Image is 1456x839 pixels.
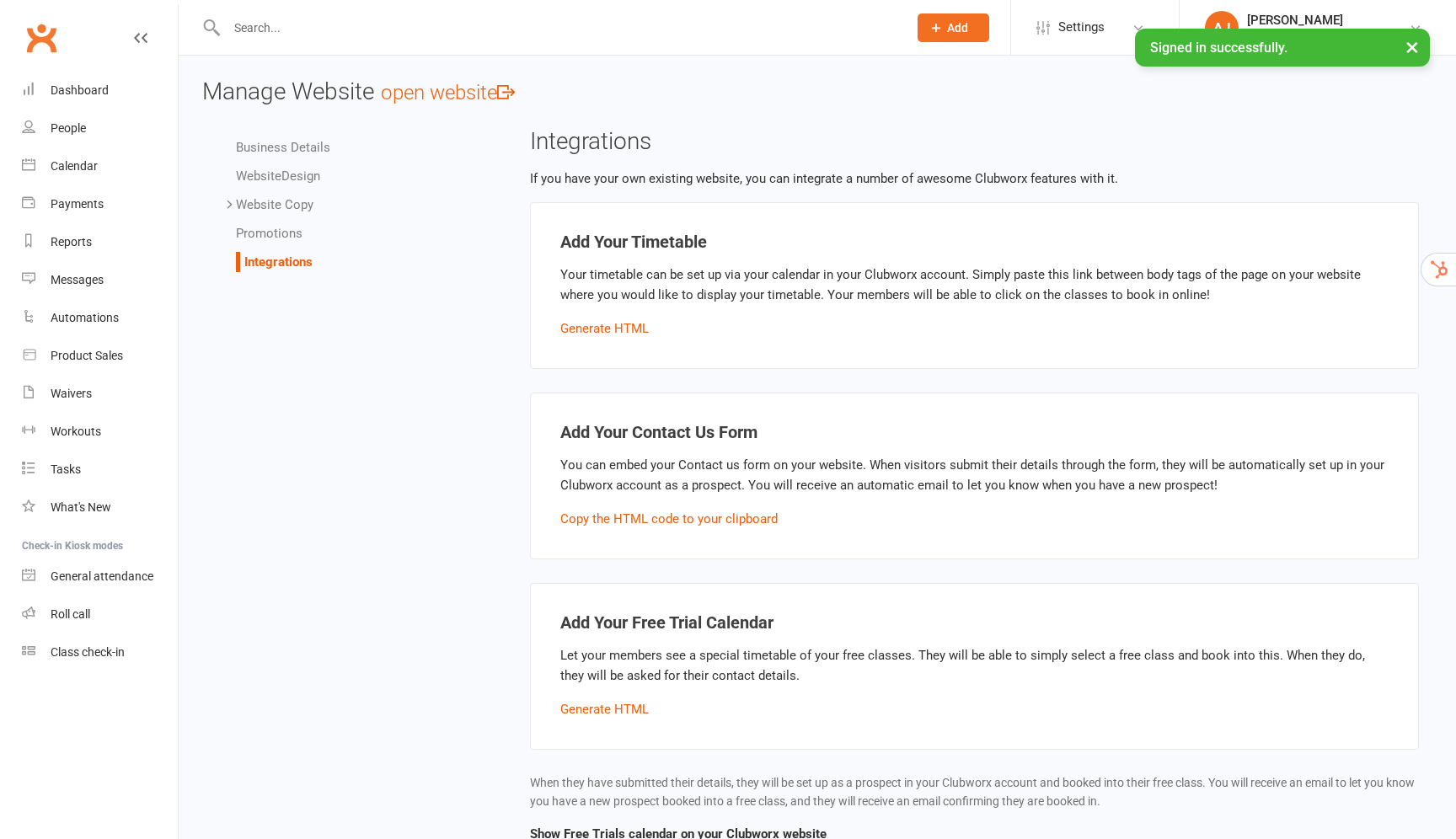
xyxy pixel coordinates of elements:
[1247,28,1409,43] div: [PERSON_NAME] Elite Dee Why
[22,72,178,110] a: Dashboard
[51,645,125,659] div: Class check-in
[51,197,104,211] div: Payments
[530,129,1420,155] h3: Integrations
[236,168,281,184] span: Website
[560,613,1389,632] h4: Add Your Free Trial Calendar
[1397,29,1427,65] button: ×
[22,337,178,375] a: Product Sales
[560,645,1389,686] p: Let your members see a special timetable of your free classes. They will be able to simply select...
[1150,40,1287,56] span: Signed in successfully.
[560,455,1389,495] p: You can embed your Contact us form on your website. When visitors submit their details through th...
[51,425,101,438] div: Workouts
[530,168,1420,189] p: If you have your own existing website, you can integrate a number of awesome Clubworx features wi...
[22,223,178,261] a: Reports
[22,110,178,147] a: People
[22,596,178,633] a: Roll call
[51,83,109,97] div: Dashboard
[51,273,104,286] div: Messages
[51,462,81,476] div: Tasks
[236,226,302,241] a: Promotions
[51,159,98,173] div: Calendar
[22,633,178,671] a: Class kiosk mode
[947,21,968,35] span: Add
[1247,13,1409,28] div: [PERSON_NAME]
[51,349,123,362] div: Product Sales
[22,185,178,223] a: Payments
[560,423,1389,441] h4: Add Your Contact Us Form
[22,147,178,185] a: Calendar
[560,265,1389,305] p: Your timetable can be set up via your calendar in your Clubworx account. Simply paste this link b...
[381,81,515,104] a: open website
[22,489,178,526] a: What's New
[560,318,649,339] button: Generate HTML
[22,261,178,299] a: Messages
[51,235,92,248] div: Reports
[51,387,92,400] div: Waivers
[236,197,313,212] a: Website Copy
[51,569,153,583] div: General attendance
[530,773,1420,811] p: When they have submitted their details, they will be set up as a prospect in your Clubworx accoun...
[1205,11,1239,45] div: AJ
[51,500,111,514] div: What's New
[560,232,1389,251] h4: Add Your Timetable
[51,311,119,324] div: Automations
[22,558,178,596] a: General attendance kiosk mode
[51,121,86,135] div: People
[20,17,62,59] a: Clubworx
[560,509,778,529] button: Copy the HTML code to your clipboard
[22,451,178,489] a: Tasks
[51,607,90,621] div: Roll call
[236,140,330,155] a: Business Details
[22,413,178,451] a: Workouts
[22,299,178,337] a: Automations
[918,13,989,42] button: Add
[222,16,896,40] input: Search...
[560,699,649,719] button: Generate HTML
[202,79,1432,105] h3: Manage Website
[236,168,320,184] a: WebsiteDesign
[244,254,313,270] a: Integrations
[1058,8,1105,46] span: Settings
[22,375,178,413] a: Waivers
